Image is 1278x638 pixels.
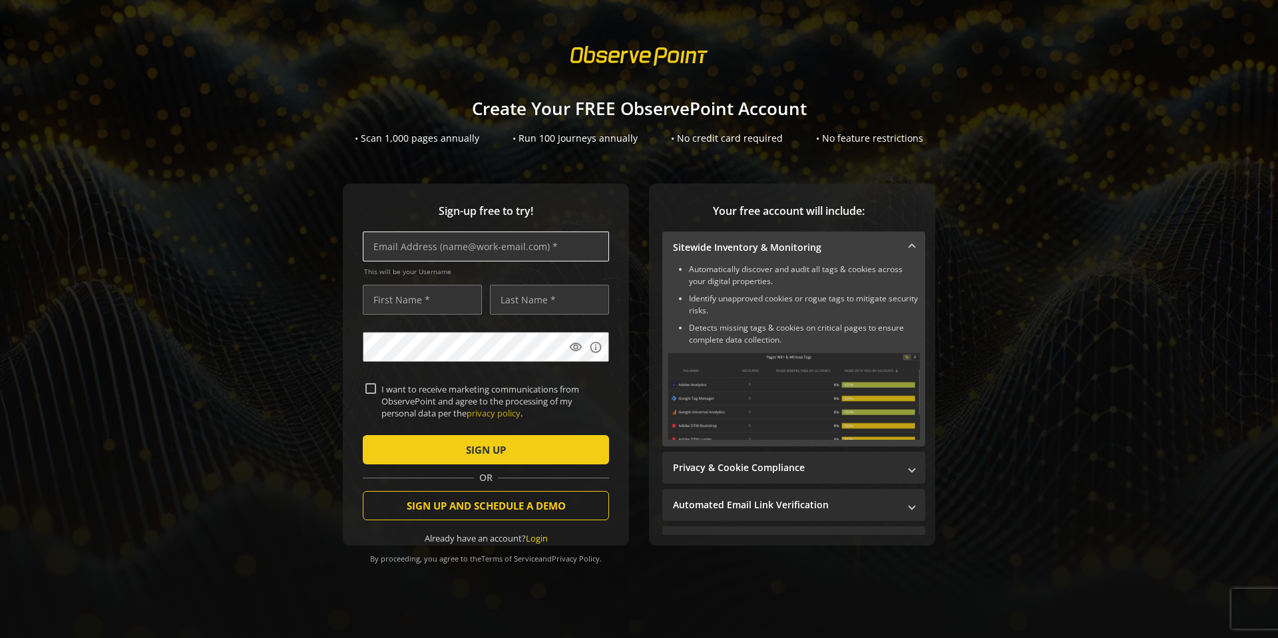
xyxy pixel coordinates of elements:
a: Privacy Policy [552,554,600,563]
div: Already have an account? [363,532,609,545]
mat-panel-title: Automated Email Link Verification [673,498,899,512]
label: I want to receive marketing communications from ObservePoint and agree to the processing of my pe... [376,383,606,420]
div: • Run 100 Journeys annually [513,132,638,145]
img: Sitewide Inventory & Monitoring [668,353,920,440]
div: By proceeding, you agree to the and . [363,545,609,563]
mat-expansion-panel-header: Privacy & Cookie Compliance [662,452,925,484]
mat-icon: visibility [569,341,582,354]
span: This will be your Username [364,267,609,276]
div: • No feature restrictions [816,132,923,145]
div: • No credit card required [671,132,783,145]
li: Detects missing tags & cookies on critical pages to ensure complete data collection. [689,322,920,346]
mat-panel-title: Sitewide Inventory & Monitoring [673,241,899,254]
a: privacy policy [467,407,521,419]
input: First Name * [363,285,482,315]
input: Email Address (name@work-email.com) * [363,232,609,261]
mat-expansion-panel-header: Automated Email Link Verification [662,489,925,521]
div: Sitewide Inventory & Monitoring [662,263,925,446]
span: Sign-up free to try! [363,204,609,219]
li: Identify unapproved cookies or rogue tags to mitigate security risks. [689,293,920,317]
mat-expansion-panel-header: Performance Monitoring with Web Vitals [662,526,925,558]
input: Last Name * [490,285,609,315]
a: Login [526,532,548,544]
li: Automatically discover and audit all tags & cookies across your digital properties. [689,263,920,287]
span: OR [474,471,498,484]
span: SIGN UP AND SCHEDULE A DEMO [407,494,566,518]
span: Your free account will include: [662,204,915,219]
mat-icon: info [589,341,602,354]
div: • Scan 1,000 pages annually [355,132,479,145]
span: SIGN UP [466,438,506,462]
button: SIGN UP AND SCHEDULE A DEMO [363,491,609,520]
mat-expansion-panel-header: Sitewide Inventory & Monitoring [662,232,925,263]
a: Terms of Service [481,554,538,563]
mat-panel-title: Privacy & Cookie Compliance [673,461,899,474]
button: SIGN UP [363,435,609,464]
